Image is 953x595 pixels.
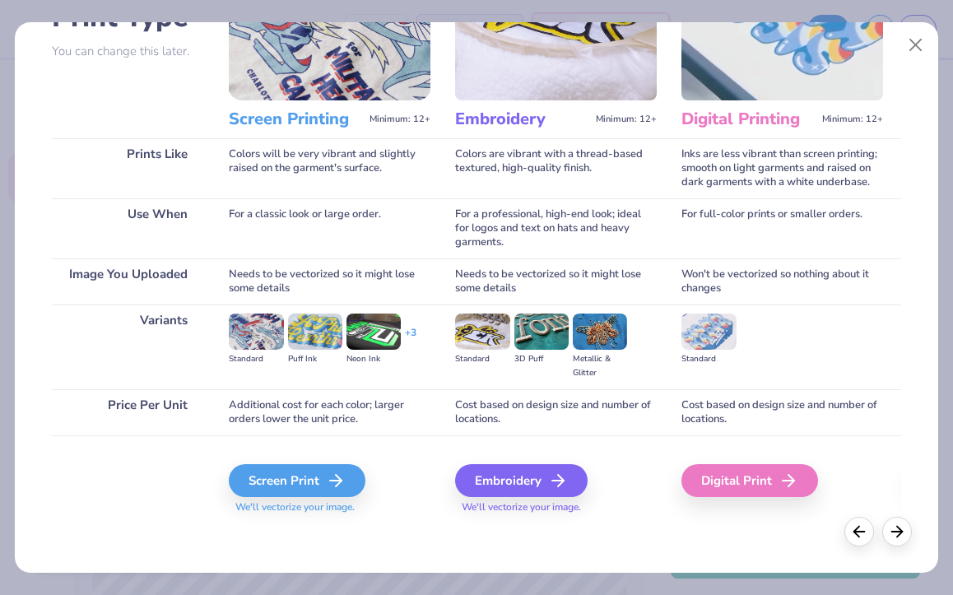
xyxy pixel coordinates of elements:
div: Inks are less vibrant than screen printing; smooth on light garments and raised on dark garments ... [681,138,883,198]
img: Puff Ink [288,314,342,350]
div: Puff Ink [288,352,342,366]
div: Standard [455,352,509,366]
div: For a classic look or large order. [229,198,430,258]
div: Additional cost for each color; larger orders lower the unit price. [229,389,430,435]
span: Minimum: 12+ [370,114,430,125]
div: Embroidery [455,464,588,497]
div: Standard [229,352,283,366]
div: Needs to be vectorized so it might lose some details [229,258,430,304]
div: For full-color prints or smaller orders. [681,198,883,258]
div: Use When [52,198,204,258]
img: Standard [681,314,736,350]
span: We'll vectorize your image. [229,500,430,514]
div: Colors are vibrant with a thread-based textured, high-quality finish. [455,138,657,198]
img: Neon Ink [346,314,401,350]
div: Cost based on design size and number of locations. [455,389,657,435]
div: Won't be vectorized so nothing about it changes [681,258,883,304]
div: + 3 [405,326,416,354]
div: Colors will be very vibrant and slightly raised on the garment's surface. [229,138,430,198]
div: Variants [52,304,204,389]
span: Minimum: 12+ [596,114,657,125]
div: Price Per Unit [52,389,204,435]
div: Digital Print [681,464,818,497]
div: Image You Uploaded [52,258,204,304]
div: Standard [681,352,736,366]
img: Standard [455,314,509,350]
div: Metallic & Glitter [573,352,627,380]
h3: Embroidery [455,109,589,130]
div: Needs to be vectorized so it might lose some details [455,258,657,304]
p: You can change this later. [52,44,204,58]
img: Standard [229,314,283,350]
div: Prints Like [52,138,204,198]
div: Neon Ink [346,352,401,366]
h3: Screen Printing [229,109,363,130]
img: Metallic & Glitter [573,314,627,350]
div: 3D Puff [514,352,569,366]
button: Close [900,30,931,61]
span: We'll vectorize your image. [455,500,657,514]
h3: Digital Printing [681,109,816,130]
img: 3D Puff [514,314,569,350]
div: Screen Print [229,464,365,497]
div: Cost based on design size and number of locations. [681,389,883,435]
div: For a professional, high-end look; ideal for logos and text on hats and heavy garments. [455,198,657,258]
span: Minimum: 12+ [822,114,883,125]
